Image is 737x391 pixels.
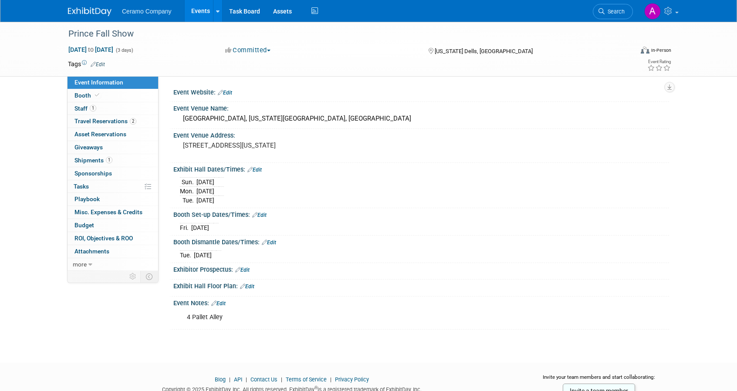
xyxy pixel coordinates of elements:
span: Staff [74,105,96,112]
img: Format-Inperson.png [641,47,649,54]
span: Travel Reservations [74,118,136,125]
a: Misc. Expenses & Credits [68,206,158,219]
div: Prince Fall Show [65,26,620,42]
span: | [328,376,334,383]
a: Attachments [68,245,158,258]
td: Fri. [180,223,191,232]
div: [GEOGRAPHIC_DATA], [US_STATE][GEOGRAPHIC_DATA], [GEOGRAPHIC_DATA] [180,112,663,125]
td: [DATE] [194,250,212,260]
span: | [243,376,249,383]
a: Edit [218,90,232,96]
a: Edit [247,167,262,173]
a: ROI, Objectives & ROO [68,232,158,245]
td: Sun. [180,178,196,187]
div: Event Venue Name: [173,102,669,113]
div: Event Notes: [173,297,669,308]
a: more [68,258,158,271]
a: Staff1 [68,102,158,115]
div: Invite your team members and start collaborating: [529,374,669,387]
div: Booth Set-up Dates/Times: [173,208,669,219]
div: Exhibit Hall Dates/Times: [173,163,669,174]
div: Event Venue Address: [173,129,669,140]
pre: [STREET_ADDRESS][US_STATE] [183,142,370,149]
a: Terms of Service [286,376,327,383]
i: Booth reservation complete [95,93,99,98]
a: Edit [252,212,267,218]
div: Exhibitor Prospectus: [173,263,669,274]
div: Event Rating [647,60,671,64]
div: 4 Pallet Alley [181,309,573,326]
sup: ® [314,385,318,390]
a: Budget [68,219,158,232]
a: Shipments1 [68,154,158,167]
td: [DATE] [196,196,214,205]
td: [DATE] [196,187,214,196]
span: [US_STATE] Dells, [GEOGRAPHIC_DATA] [435,48,533,54]
a: Playbook [68,193,158,206]
span: Attachments [74,248,109,255]
a: Edit [211,300,226,307]
img: ExhibitDay [68,7,112,16]
span: Asset Reservations [74,131,126,138]
a: Sponsorships [68,167,158,180]
a: Blog [215,376,226,383]
span: Misc. Expenses & Credits [74,209,142,216]
span: Budget [74,222,94,229]
td: Toggle Event Tabs [141,271,159,282]
a: Travel Reservations2 [68,115,158,128]
a: Edit [235,267,250,273]
td: Tags [68,60,105,68]
div: Event Website: [173,86,669,97]
span: Event Information [74,79,123,86]
a: Edit [91,61,105,67]
div: In-Person [651,47,671,54]
span: | [227,376,233,383]
td: Tue. [180,250,194,260]
div: Exhibit Hall Floor Plan: [173,280,669,291]
span: Playbook [74,195,100,202]
img: Ayesha Begum [644,3,661,20]
span: more [73,261,87,268]
a: Tasks [68,180,158,193]
span: 1 [90,105,96,111]
span: Search [605,8,625,15]
a: Asset Reservations [68,128,158,141]
span: Ceramo Company [122,8,172,15]
span: | [279,376,284,383]
span: (3 days) [115,47,133,53]
a: Contact Us [250,376,277,383]
a: Booth [68,89,158,102]
button: Committed [222,46,274,55]
span: Tasks [74,183,89,190]
span: 1 [106,157,112,163]
a: Event Information [68,76,158,89]
span: Sponsorships [74,170,112,177]
span: 2 [130,118,136,125]
span: [DATE] [DATE] [68,46,114,54]
td: Mon. [180,187,196,196]
span: ROI, Objectives & ROO [74,235,133,242]
span: Shipments [74,157,112,164]
td: [DATE] [196,178,214,187]
a: API [234,376,242,383]
a: Edit [240,283,254,290]
a: Edit [262,239,276,246]
a: Privacy Policy [335,376,369,383]
div: Booth Dismantle Dates/Times: [173,236,669,247]
a: Search [593,4,633,19]
span: Giveaways [74,144,103,151]
td: [DATE] [191,223,209,232]
span: Booth [74,92,101,99]
a: Giveaways [68,141,158,154]
div: Event Format [581,45,671,58]
td: Personalize Event Tab Strip [125,271,141,282]
span: to [87,46,95,53]
td: Tue. [180,196,196,205]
